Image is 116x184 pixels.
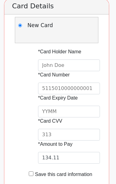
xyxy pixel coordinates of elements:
label: *Card Holder Name [38,48,84,55]
label: *Card Expiry Date [38,94,84,102]
label: *Card Number [38,71,84,79]
input: 5115010000000001 [38,83,100,94]
label: Save this card information [35,171,94,178]
input: John Doe [38,59,100,71]
label: *Card CVV [38,117,84,125]
input: 313 [38,129,100,141]
input: 1.00 [38,152,100,164]
p: New Card [28,22,57,30]
input: YYMM [38,106,100,117]
label: *Amount to Pay [38,141,84,148]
